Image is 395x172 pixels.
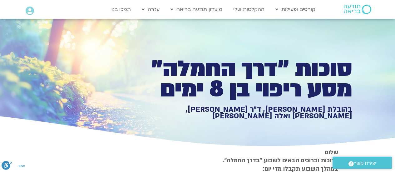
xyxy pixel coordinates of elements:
[167,3,225,15] a: מועדון תודעה בריאה
[333,157,392,169] a: יצירת קשר
[136,59,352,100] h1: סוכות ״דרך החמלה״ מסע ריפוי בן 8 ימים
[325,148,338,156] strong: שלום
[136,106,352,120] h1: בהובלת [PERSON_NAME], ד״ר [PERSON_NAME], [PERSON_NAME] ואלה [PERSON_NAME]
[230,3,268,15] a: ההקלטות שלי
[354,159,376,168] span: יצירת קשר
[139,3,163,15] a: עזרה
[108,3,134,15] a: תמכו בנו
[344,5,371,14] img: תודעה בריאה
[272,3,318,15] a: קורסים ופעילות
